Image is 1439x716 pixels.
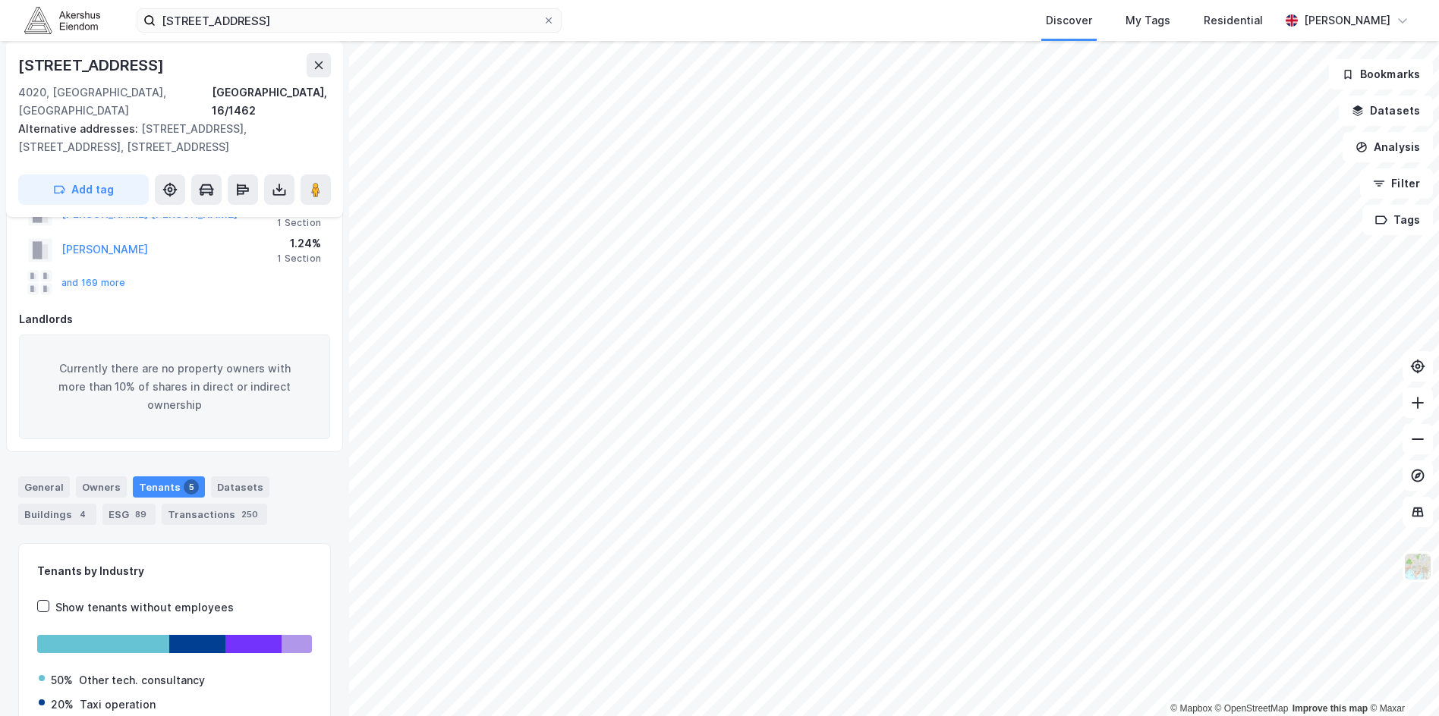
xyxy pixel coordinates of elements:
[18,504,96,525] div: Buildings
[277,234,321,253] div: 1.24%
[1293,703,1368,714] a: Improve this map
[76,476,127,498] div: Owners
[18,120,319,156] div: [STREET_ADDRESS], [STREET_ADDRESS], [STREET_ADDRESS]
[1360,168,1433,199] button: Filter
[18,476,70,498] div: General
[19,310,330,328] div: Landlords
[51,671,73,689] div: 50%
[277,217,321,229] div: 1 Section
[18,83,212,120] div: 4020, [GEOGRAPHIC_DATA], [GEOGRAPHIC_DATA]
[18,174,149,205] button: Add tag
[75,507,90,522] div: 4
[1329,59,1433,89] button: Bookmarks
[79,671,205,689] div: Other tech. consultancy
[162,504,267,525] div: Transactions
[1046,11,1092,30] div: Discover
[212,83,331,120] div: [GEOGRAPHIC_DATA], 16/1462
[18,122,141,135] span: Alternative addresses:
[133,476,205,498] div: Tenants
[18,53,167,77] div: [STREET_ADDRESS]
[1304,11,1390,30] div: [PERSON_NAME]
[37,562,312,580] div: Tenants by Industry
[51,696,74,714] div: 20%
[102,504,156,525] div: ESG
[238,507,261,522] div: 250
[211,476,269,498] div: Datasets
[1215,703,1289,714] a: OpenStreetMap
[1363,643,1439,716] div: Kontrollprogram for chat
[1343,132,1433,162] button: Analysis
[55,598,234,617] div: Show tenants without employees
[1204,11,1263,30] div: Residential
[19,334,330,439] div: Currently there are no property owners with more than 10% of shares in direct or indirect ownership
[132,507,150,522] div: 89
[277,253,321,265] div: 1 Section
[1126,11,1170,30] div: My Tags
[156,9,543,32] input: Search by address, cadastre, landlords, tenants or people
[1339,96,1433,126] button: Datasets
[24,7,100,33] img: akershus-eiendom-logo.9091f326c980b4bce74ccdd9f866810c.svg
[1170,703,1212,714] a: Mapbox
[1363,643,1439,716] iframe: Chat Widget
[184,479,199,495] div: 5
[1362,205,1433,235] button: Tags
[1403,552,1432,581] img: Z
[80,696,156,714] div: Taxi operation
